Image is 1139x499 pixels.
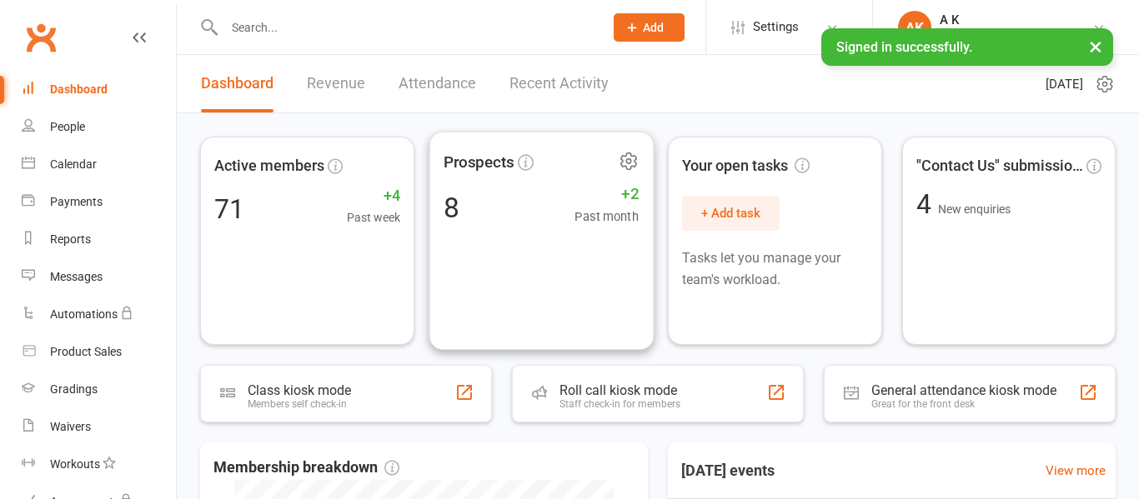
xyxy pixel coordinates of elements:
[214,196,244,222] div: 71
[1081,28,1111,64] button: ×
[22,221,176,258] a: Reports
[22,258,176,296] a: Messages
[22,408,176,446] a: Waivers
[916,188,938,220] span: 4
[201,55,273,112] a: Dashboard
[50,307,118,321] div: Automations
[509,55,609,112] a: Recent Activity
[753,8,799,46] span: Settings
[50,382,98,396] div: Gradings
[219,16,592,39] input: Search...
[836,39,972,55] span: Signed in successfully.
[575,207,639,227] span: Past month
[575,182,639,207] span: +2
[50,120,85,133] div: People
[22,71,176,108] a: Dashboard
[682,247,868,290] p: Tasks let you manage your team's workload.
[1046,74,1083,94] span: [DATE]
[50,420,91,433] div: Waivers
[347,184,400,208] span: +4
[399,55,476,112] a: Attendance
[50,270,103,283] div: Messages
[22,446,176,483] a: Workouts
[248,398,351,410] div: Members self check-in
[50,457,100,471] div: Workouts
[916,154,1084,178] span: "Contact Us" submissions
[22,371,176,408] a: Gradings
[940,27,1092,42] div: Dromana Grappling Academy
[22,183,176,221] a: Payments
[248,382,351,398] div: Class kiosk mode
[50,195,103,208] div: Payments
[682,154,810,178] span: Your open tasks
[898,11,931,44] div: AK
[643,21,664,34] span: Add
[22,296,176,333] a: Automations
[50,82,108,96] div: Dashboard
[307,55,365,112] a: Revenue
[444,149,514,174] span: Prospects
[50,232,91,246] div: Reports
[213,456,399,480] span: Membership breakdown
[444,193,459,222] div: 8
[559,398,680,410] div: Staff check-in for members
[940,12,1092,27] div: A K
[20,17,62,58] a: Clubworx
[22,333,176,371] a: Product Sales
[938,202,1011,216] span: New enquiries
[614,13,685,42] button: Add
[22,146,176,183] a: Calendar
[214,154,324,178] span: Active members
[22,108,176,146] a: People
[347,208,400,227] span: Past week
[871,382,1056,398] div: General attendance kiosk mode
[50,345,122,358] div: Product Sales
[50,157,97,171] div: Calendar
[682,196,780,231] button: + Add task
[871,398,1056,410] div: Great for the front desk
[1046,461,1106,481] a: View more
[559,382,680,398] div: Roll call kiosk mode
[668,456,788,486] h3: [DATE] events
